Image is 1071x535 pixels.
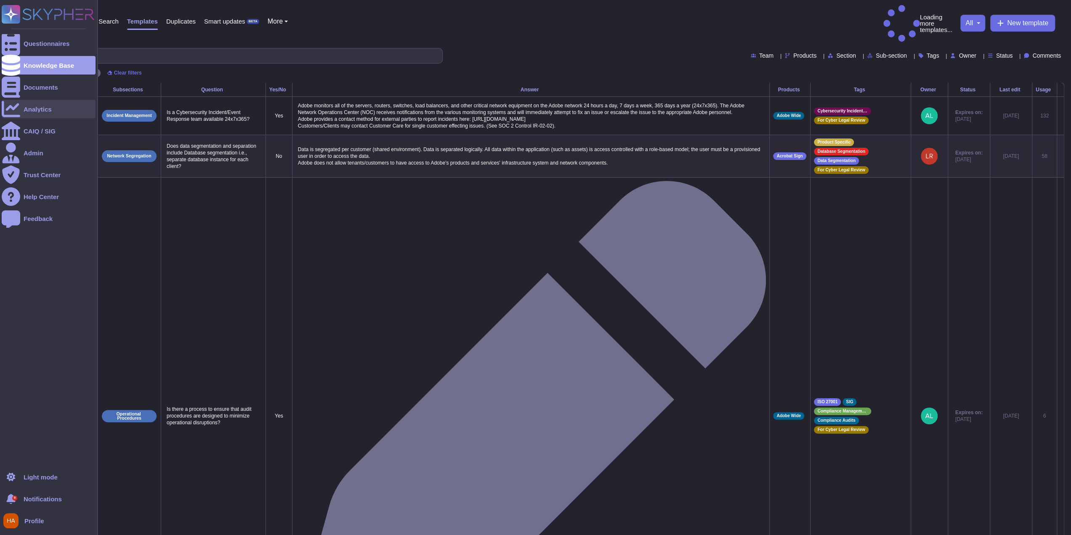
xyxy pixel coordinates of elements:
div: Knowledge Base [24,62,74,69]
p: Loading more templates... [883,5,956,42]
span: [DATE] [955,416,983,423]
p: Operational Procedures [105,412,154,421]
div: Questionnaires [24,40,69,47]
div: 6 [1036,413,1053,419]
span: Smart updates [204,18,245,24]
span: Duplicates [166,18,196,24]
p: Does data segmentation and separation include Database segmentation i.e., separate database insta... [165,141,262,172]
div: [DATE] [994,153,1028,160]
span: Data Segmentation [817,159,856,163]
div: CAIQ / SIG [24,128,56,134]
img: user [921,148,938,165]
a: Admin [2,144,96,162]
span: Adobe Wide [776,114,801,118]
div: Last edit [994,87,1028,92]
span: Expires on: [955,409,983,416]
div: Tags [814,87,907,92]
div: Trust Center [24,172,61,178]
span: For Cyber Legal Review [817,118,865,122]
button: all [965,20,980,27]
a: Knowledge Base [2,56,96,75]
a: Feedback [2,209,96,228]
div: Owner [914,87,944,92]
div: 9 [12,495,17,500]
div: 58 [1036,153,1053,160]
img: user [3,513,19,528]
img: user [921,407,938,424]
span: Adobe Wide [776,414,801,418]
div: [DATE] [994,112,1028,119]
p: Adobe monitors all of the servers, routers, switches, load balancers, and other critical network ... [296,100,766,131]
span: Products [793,53,816,59]
span: Expires on: [955,149,983,156]
p: Data is segregated per customer (shared environment). Data is separated logically. All data withi... [296,144,766,168]
span: For Cyber Legal Review [817,168,865,172]
a: Questionnaires [2,34,96,53]
span: Clear filters [114,70,142,75]
div: Yes/No [269,87,289,92]
img: user [921,107,938,124]
span: Compliance Audits [817,418,855,423]
p: Yes [269,413,289,419]
span: ISO 27001 [817,400,837,404]
span: Notifications [24,496,62,502]
span: Owner [959,53,976,59]
p: Network Segregation [107,154,151,158]
a: CAIQ / SIG [2,122,96,140]
span: Sub-section [876,53,907,59]
span: Cybersecurity Incident Management [817,109,868,113]
span: Section [836,53,856,59]
span: SIG [846,400,853,404]
p: Yes [269,112,289,119]
span: New template [1007,20,1048,27]
span: Database Segmentation [817,149,865,154]
span: Templates [127,18,158,24]
div: Help Center [24,194,59,200]
div: Documents [24,84,58,90]
a: Analytics [2,100,96,118]
span: Profile [24,518,44,524]
div: Light mode [24,474,58,480]
span: Tags [927,53,939,59]
span: Compliance Management [817,409,868,413]
div: Answer [296,87,766,92]
a: Trust Center [2,165,96,184]
button: user [2,511,24,530]
span: [DATE] [955,116,983,122]
span: More [268,18,283,25]
span: For Cyber Legal Review [817,428,865,432]
p: No [269,153,289,160]
p: Is a Cybersecurity Incident/Event Response team available 24x7x365? [165,107,262,125]
div: 132 [1036,112,1053,119]
div: Analytics [24,106,52,112]
p: Is there a process to ensure that audit procedures are designed to minimize operational disruptions? [165,404,262,428]
span: Comments [1032,53,1061,59]
span: Acrobat Sign [776,154,803,158]
input: Search by keywords [33,48,442,63]
div: Subsections [101,87,157,92]
span: Product Specific [817,140,850,144]
button: New template [990,15,1055,32]
a: Help Center [2,187,96,206]
div: Status [951,87,986,92]
span: all [965,20,973,27]
div: Feedback [24,216,53,222]
a: Documents [2,78,96,96]
p: Incident Management [106,113,151,118]
div: Admin [24,150,43,156]
span: Expires on: [955,109,983,116]
div: Usage [1036,87,1053,92]
span: Status [996,53,1013,59]
span: [DATE] [955,156,983,163]
div: [DATE] [994,413,1028,419]
div: BETA [247,19,259,24]
button: More [268,18,288,25]
span: Search [98,18,119,24]
div: Products [773,87,807,92]
span: Team [759,53,773,59]
div: Question [165,87,262,92]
